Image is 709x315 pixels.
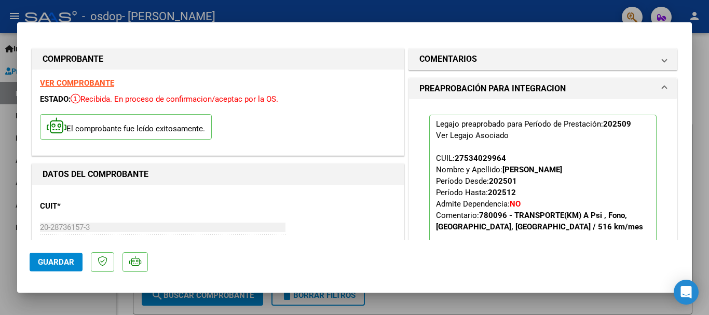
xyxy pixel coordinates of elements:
[38,257,74,267] span: Guardar
[419,83,566,95] h1: PREAPROBACIÓN PARA INTEGRACION
[40,114,212,140] p: El comprobante fue leído exitosamente.
[409,78,677,99] mat-expansion-panel-header: PREAPROBACIÓN PARA INTEGRACION
[40,94,71,104] span: ESTADO:
[429,115,657,264] p: Legajo preaprobado para Período de Prestación:
[489,176,517,186] strong: 202501
[436,130,509,141] div: Ver Legajo Asociado
[674,280,699,305] div: Open Intercom Messenger
[30,253,83,271] button: Guardar
[71,94,278,104] span: Recibida. En proceso de confirmacion/aceptac por la OS.
[409,49,677,70] mat-expansion-panel-header: COMENTARIOS
[43,169,148,179] strong: DATOS DEL COMPROBANTE
[502,165,562,174] strong: [PERSON_NAME]
[40,200,147,212] p: CUIT
[40,78,114,88] a: VER COMPROBANTE
[419,53,477,65] h1: COMENTARIOS
[43,54,103,64] strong: COMPROBANTE
[488,188,516,197] strong: 202512
[436,211,643,231] strong: 780096 - TRANSPORTE(KM) A Psi , Fono, [GEOGRAPHIC_DATA], [GEOGRAPHIC_DATA] / 516 km/mes
[455,153,506,164] div: 27534029964
[436,211,643,231] span: Comentario:
[409,99,677,288] div: PREAPROBACIÓN PARA INTEGRACION
[436,154,643,231] span: CUIL: Nombre y Apellido: Período Desde: Período Hasta: Admite Dependencia:
[603,119,631,129] strong: 202509
[510,199,521,209] strong: NO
